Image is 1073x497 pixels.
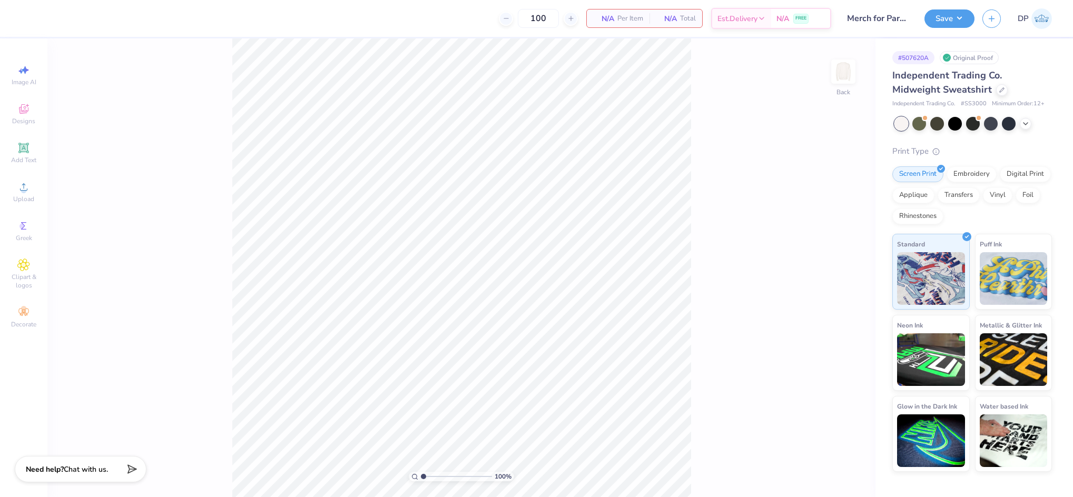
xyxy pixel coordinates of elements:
[1016,187,1040,203] div: Foil
[980,333,1048,386] img: Metallic & Glitter Ink
[795,15,806,22] span: FREE
[892,51,934,64] div: # 507620A
[892,69,1002,96] span: Independent Trading Co. Midweight Sweatshirt
[980,252,1048,305] img: Puff Ink
[833,61,854,82] img: Back
[495,472,511,481] span: 100 %
[980,238,1002,250] span: Puff Ink
[892,208,943,224] div: Rhinestones
[980,401,1028,412] span: Water based Ink
[961,100,987,108] span: # SS3000
[897,414,965,467] img: Glow in the Dark Ink
[897,252,965,305] img: Standard
[776,13,789,24] span: N/A
[11,320,36,329] span: Decorate
[26,464,64,474] strong: Need help?
[12,117,35,125] span: Designs
[897,333,965,386] img: Neon Ink
[12,78,36,86] span: Image AI
[1031,8,1052,29] img: Darlene Padilla
[940,51,999,64] div: Original Proof
[1000,166,1051,182] div: Digital Print
[13,195,34,203] span: Upload
[892,100,956,108] span: Independent Trading Co.
[897,238,925,250] span: Standard
[839,8,917,29] input: Untitled Design
[924,9,974,28] button: Save
[617,13,643,24] span: Per Item
[980,320,1042,331] span: Metallic & Glitter Ink
[992,100,1045,108] span: Minimum Order: 12 +
[836,87,850,97] div: Back
[947,166,997,182] div: Embroidery
[892,187,934,203] div: Applique
[980,414,1048,467] img: Water based Ink
[938,187,980,203] div: Transfers
[64,464,108,474] span: Chat with us.
[11,156,36,164] span: Add Text
[593,13,614,24] span: N/A
[16,234,32,242] span: Greek
[897,320,923,331] span: Neon Ink
[897,401,957,412] span: Glow in the Dark Ink
[717,13,757,24] span: Est. Delivery
[680,13,696,24] span: Total
[983,187,1012,203] div: Vinyl
[5,273,42,290] span: Clipart & logos
[1018,13,1029,25] span: DP
[656,13,677,24] span: N/A
[892,145,1052,157] div: Print Type
[1018,8,1052,29] a: DP
[518,9,559,28] input: – –
[892,166,943,182] div: Screen Print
